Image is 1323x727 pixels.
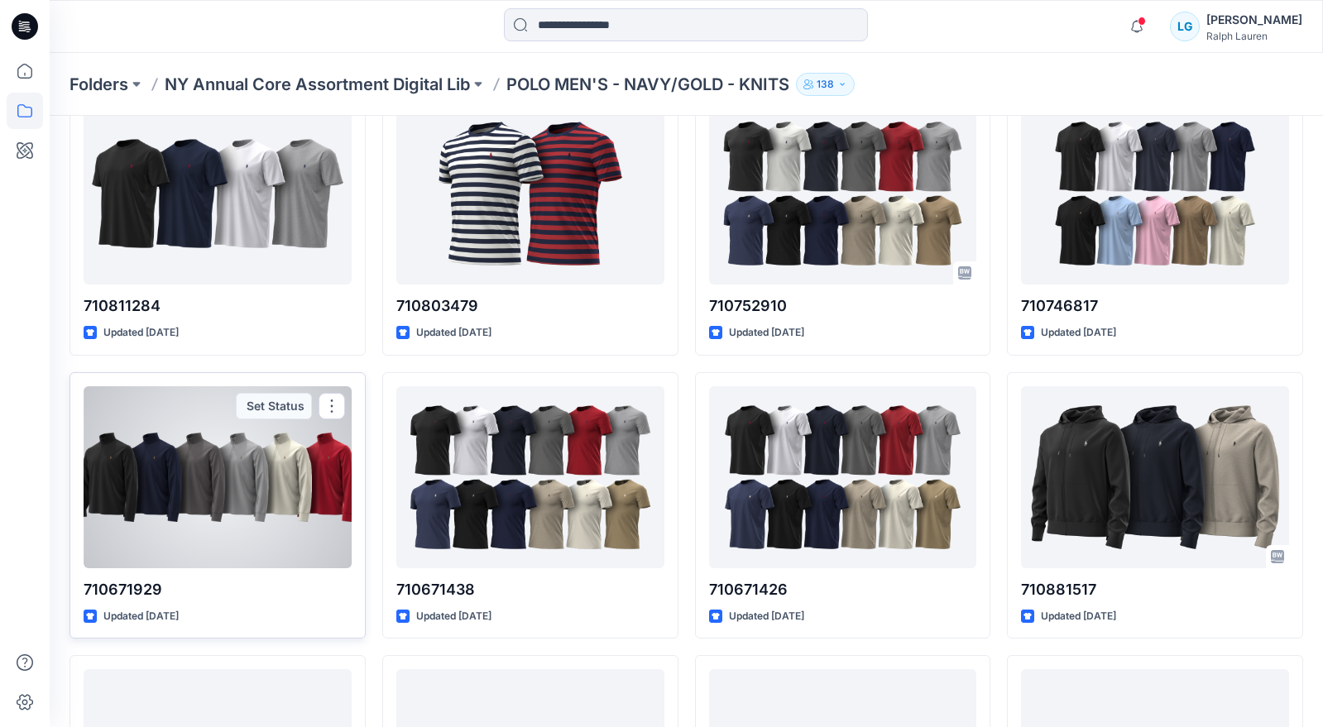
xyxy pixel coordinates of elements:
p: Updated [DATE] [729,608,804,625]
p: 710811284 [84,294,352,318]
p: 710752910 [709,294,977,318]
a: 710671929 [84,386,352,568]
a: Folders [70,73,128,96]
p: Updated [DATE] [416,324,491,342]
a: 710811284 [84,103,352,285]
p: 138 [817,75,834,93]
p: POLO MEN'S - NAVY/GOLD - KNITS [506,73,789,96]
p: Updated [DATE] [729,324,804,342]
p: Updated [DATE] [103,608,179,625]
p: 710671929 [84,578,352,601]
a: 710746817 [1021,103,1289,285]
a: 710671426 [709,386,977,568]
p: 710671426 [709,578,977,601]
div: LG [1170,12,1200,41]
p: Updated [DATE] [103,324,179,342]
a: 710803479 [396,103,664,285]
a: 710881517 [1021,386,1289,568]
p: Updated [DATE] [1041,608,1116,625]
button: 138 [796,73,855,96]
div: Ralph Lauren [1206,30,1302,42]
p: 710881517 [1021,578,1289,601]
a: NY Annual Core Assortment Digital Lib [165,73,470,96]
p: 710803479 [396,294,664,318]
p: 710671438 [396,578,664,601]
p: Updated [DATE] [1041,324,1116,342]
a: 710671438 [396,386,664,568]
a: 710752910 [709,103,977,285]
p: 710746817 [1021,294,1289,318]
p: Updated [DATE] [416,608,491,625]
div: [PERSON_NAME] [1206,10,1302,30]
